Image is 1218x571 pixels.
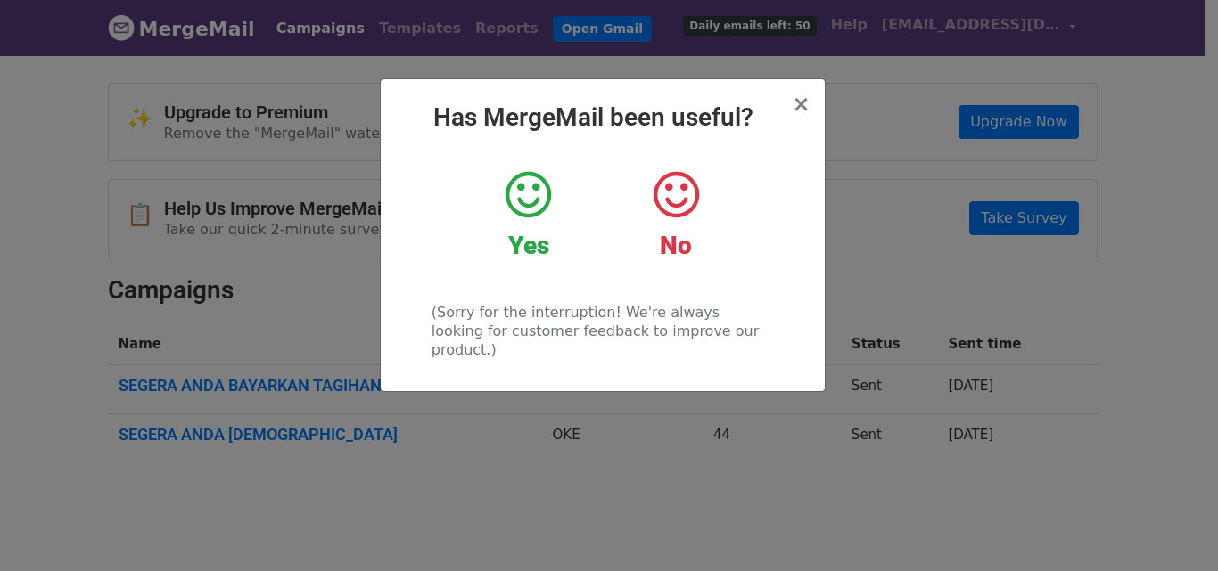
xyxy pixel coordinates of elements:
span: × [792,92,810,117]
p: (Sorry for the interruption! We're always looking for customer feedback to improve our product.) [432,303,773,359]
h2: Has MergeMail been useful? [395,102,811,133]
iframe: Chat Widget [1129,485,1218,571]
strong: Yes [508,231,549,260]
strong: No [660,231,692,260]
a: Yes [468,168,588,261]
button: Close [792,94,810,115]
a: No [615,168,736,261]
